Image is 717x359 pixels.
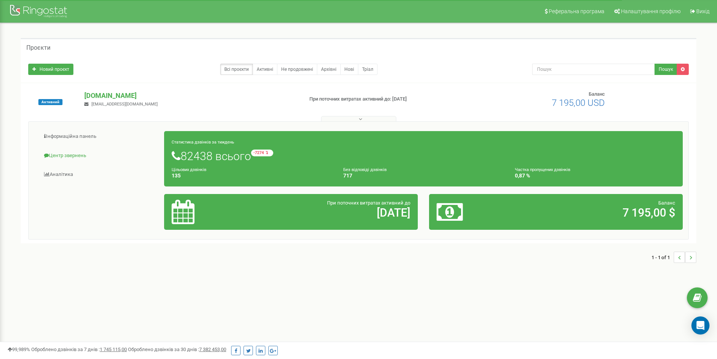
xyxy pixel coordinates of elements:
[220,64,253,75] a: Всі проєкти
[515,173,675,179] h4: 0,87 %
[172,173,332,179] h4: 135
[621,8,680,14] span: Налаштування профілю
[520,206,675,219] h2: 7 195,00 $
[91,102,158,107] span: [EMAIL_ADDRESS][DOMAIN_NAME]
[652,244,696,270] nav: ...
[589,91,605,97] span: Баланс
[691,316,709,335] div: Open Intercom Messenger
[277,64,317,75] a: Не продовжені
[38,99,62,105] span: Активний
[199,347,226,352] u: 7 382 453,00
[84,91,297,101] p: [DOMAIN_NAME]
[128,347,226,352] span: Оброблено дзвінків за 30 днів :
[31,347,127,352] span: Оброблено дзвінків за 7 днів :
[253,64,277,75] a: Активні
[317,64,341,75] a: Архівні
[100,347,127,352] u: 1 745 115,00
[172,140,234,145] small: Статистика дзвінків за тиждень
[255,206,410,219] h2: [DATE]
[34,165,164,184] a: Аналiтика
[251,150,273,156] small: -7274
[652,252,674,263] span: 1 - 1 of 1
[549,8,604,14] span: Реферальна програма
[28,64,73,75] a: Новий проєкт
[696,8,709,14] span: Вихід
[172,150,675,162] h1: 82438 всього
[552,98,605,108] span: 7 195,00 USD
[340,64,358,75] a: Нові
[515,167,570,172] small: Частка пропущених дзвінків
[26,44,50,51] h5: Проєкти
[358,64,378,75] a: Тріал
[343,167,387,172] small: Без відповіді дзвінків
[172,167,206,172] small: Цільових дзвінків
[309,96,466,103] p: При поточних витратах активний до: [DATE]
[655,64,677,75] button: Пошук
[327,200,410,206] span: При поточних витратах активний до
[532,64,655,75] input: Пошук
[343,173,504,179] h4: 717
[8,347,30,352] span: 99,989%
[34,147,164,165] a: Центр звернень
[658,200,675,206] span: Баланс
[34,127,164,146] a: Інформаційна панель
